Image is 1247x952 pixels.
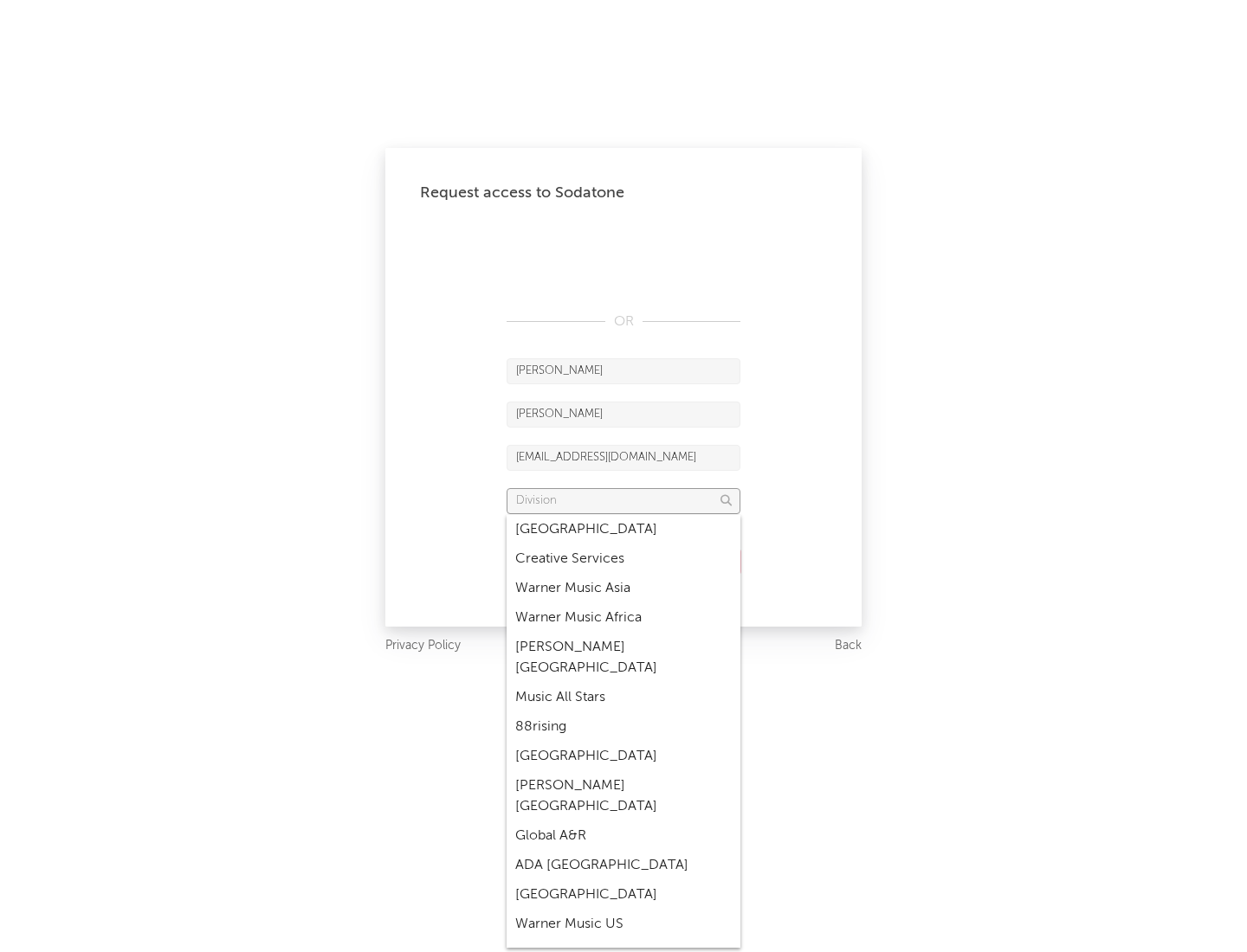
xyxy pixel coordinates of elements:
[385,635,461,657] a: Privacy Policy
[507,771,740,821] div: [PERSON_NAME] [GEOGRAPHIC_DATA]
[835,635,862,657] a: Back
[507,851,740,880] div: ADA [GEOGRAPHIC_DATA]
[507,515,740,544] div: [GEOGRAPHIC_DATA]
[507,880,740,910] div: [GEOGRAPHIC_DATA]
[507,544,740,574] div: Creative Services
[507,633,740,683] div: [PERSON_NAME] [GEOGRAPHIC_DATA]
[507,312,740,332] div: OR
[507,358,740,384] input: First Name
[507,683,740,712] div: Music All Stars
[507,603,740,633] div: Warner Music Africa
[507,402,740,428] input: Last Name
[507,910,740,939] div: Warner Music US
[507,488,740,514] input: Division
[420,183,827,203] div: Request access to Sodatone
[507,742,740,771] div: [GEOGRAPHIC_DATA]
[507,712,740,742] div: 88rising
[507,574,740,603] div: Warner Music Asia
[507,445,740,471] input: Email
[507,821,740,851] div: Global A&R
